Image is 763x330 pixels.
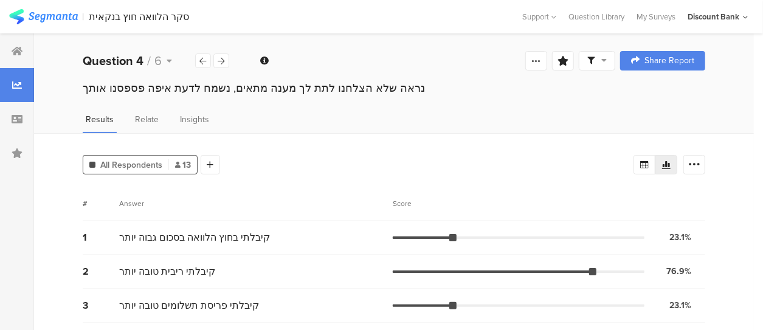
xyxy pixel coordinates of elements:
span: קיבלתי ריבית טובה יותר [119,264,215,278]
img: segmanta logo [9,9,78,24]
div: 23.1% [669,231,691,244]
span: Share Report [644,57,694,65]
div: 3 [83,298,119,312]
span: 6 [154,52,162,70]
span: Results [86,113,114,126]
span: 13 [175,159,191,171]
div: Answer [119,198,144,209]
div: 2 [83,264,119,278]
a: Question Library [562,11,630,22]
span: / [147,52,151,70]
div: נראה שלא הצלחנו לתת לך מענה מתאים, נשמח לדעת איפה פספסנו אותך [83,80,705,96]
span: קיבלתי פריסת תשלומים טובה יותר [119,298,259,312]
a: My Surveys [630,11,682,22]
span: All Respondents [100,159,162,171]
span: קיבלתי בחוץ הלוואה בסכום גבוה יותר [119,230,270,244]
div: סקר הלוואה חוץ בנקאית [89,11,190,22]
b: Question 4 [83,52,143,70]
div: | [83,10,85,24]
div: Discount Bank [688,11,739,22]
div: 1 [83,230,119,244]
div: Support [522,7,556,26]
div: 23.1% [669,299,691,312]
span: Relate [135,113,159,126]
div: Score [393,198,418,209]
span: Insights [180,113,209,126]
div: # [83,198,119,209]
div: 76.9% [666,265,691,278]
